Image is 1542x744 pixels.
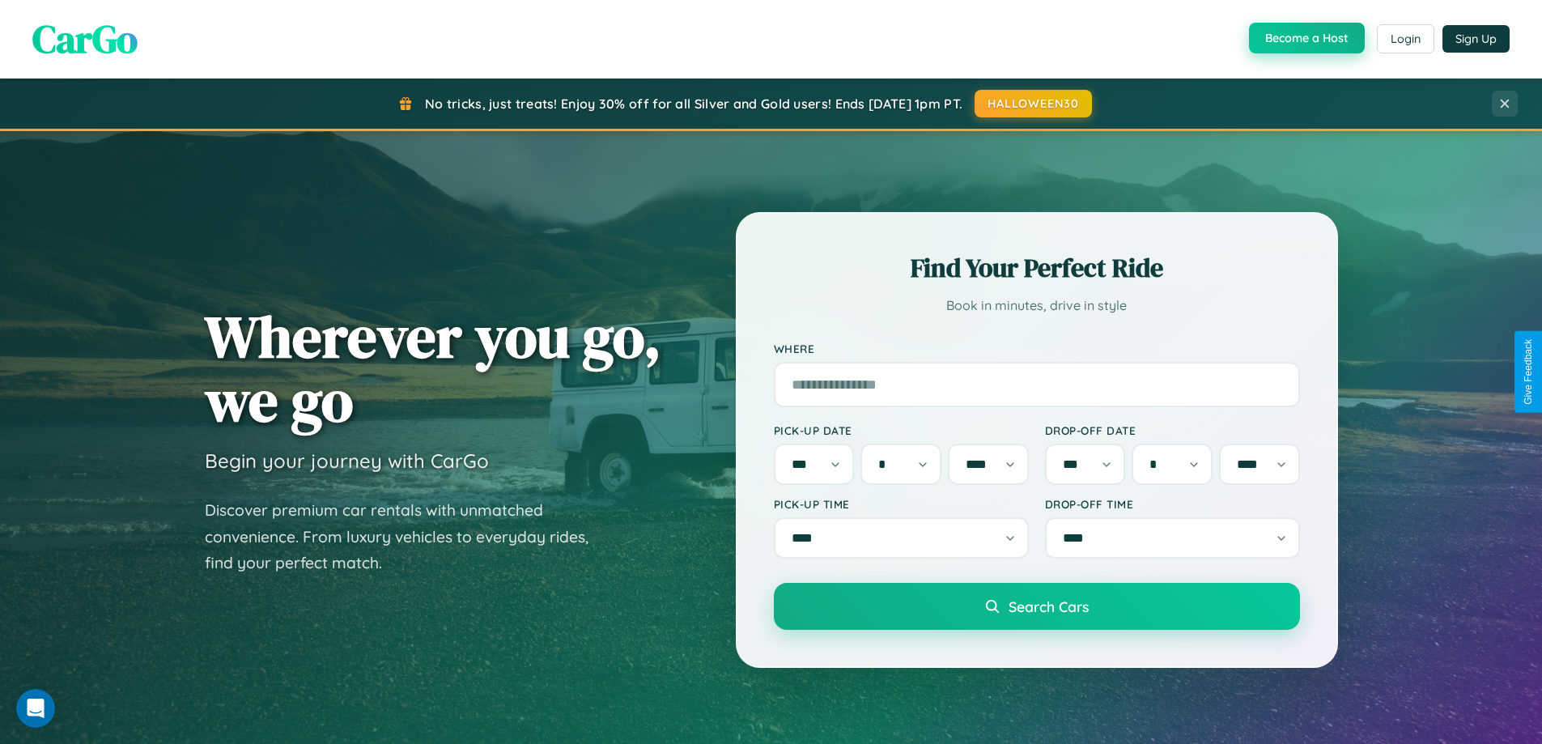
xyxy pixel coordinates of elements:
h3: Begin your journey with CarGo [205,449,489,473]
label: Pick-up Time [774,497,1029,511]
span: CarGo [32,12,138,66]
label: Where [774,342,1300,355]
button: HALLOWEEN30 [975,90,1092,117]
h1: Wherever you go, we go [205,304,661,432]
iframe: Intercom live chat [16,689,55,728]
label: Drop-off Time [1045,497,1300,511]
button: Sign Up [1442,25,1510,53]
p: Book in minutes, drive in style [774,294,1300,317]
label: Pick-up Date [774,423,1029,437]
button: Become a Host [1249,23,1365,53]
span: No tricks, just treats! Enjoy 30% off for all Silver and Gold users! Ends [DATE] 1pm PT. [425,96,962,112]
h2: Find Your Perfect Ride [774,250,1300,286]
span: Search Cars [1009,597,1089,615]
div: Give Feedback [1523,339,1534,405]
p: Discover premium car rentals with unmatched convenience. From luxury vehicles to everyday rides, ... [205,497,610,576]
label: Drop-off Date [1045,423,1300,437]
button: Search Cars [774,583,1300,630]
button: Login [1377,24,1434,53]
